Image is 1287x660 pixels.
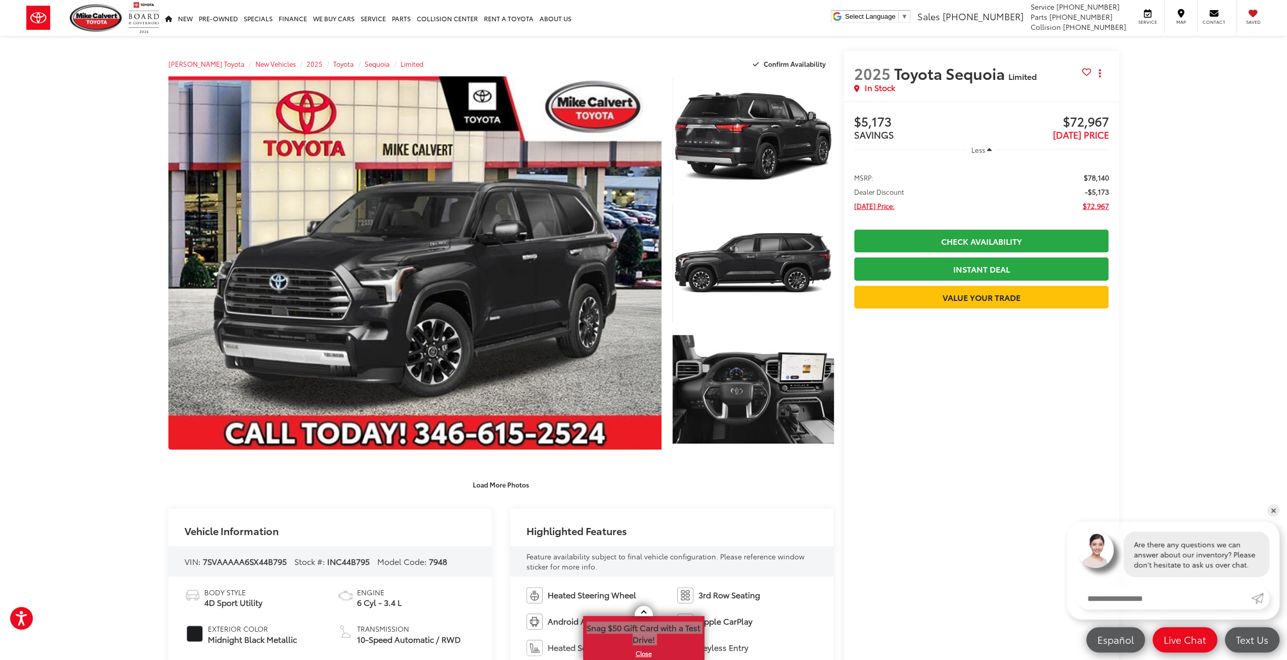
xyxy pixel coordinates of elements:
span: $72,967 [1082,201,1108,211]
a: [PERSON_NAME] Toyota [168,59,245,68]
a: Text Us [1225,627,1279,652]
span: Español [1092,633,1139,646]
span: Select Language [845,13,896,20]
span: Limited [1008,70,1037,82]
a: Sequoia [365,59,390,68]
span: #1A1C21 [187,626,203,642]
a: Select Language​ [845,13,908,20]
span: [PHONE_NUMBER] [1063,22,1126,32]
a: 2025 [306,59,323,68]
span: Midnight Black Metallic [208,634,297,645]
a: Expand Photo 3 [673,329,833,450]
img: Heated Seats [526,640,543,656]
span: Service [1136,19,1159,25]
a: Toyota [333,59,354,68]
span: Stock #: [294,555,325,567]
span: VIN: [185,555,201,567]
span: 10-Speed Automatic / RWD [357,634,461,645]
span: Map [1170,19,1192,25]
span: 4D Sport Utility [204,597,262,608]
span: Body Style [204,587,262,597]
span: $72,967 [982,115,1109,130]
span: ▼ [901,13,908,20]
span: $78,140 [1083,172,1108,183]
a: New Vehicles [255,59,296,68]
span: Feature availability subject to final vehicle configuration. Please reference window sticker for ... [526,551,805,571]
img: Agent profile photo [1077,532,1114,568]
img: Android Auto [526,613,543,630]
img: 2025 Toyota Sequoia Limited [671,201,835,325]
span: Apple CarPlay [698,615,752,627]
span: dropdown dots [1099,69,1101,77]
span: [DATE] PRICE [1052,128,1108,141]
span: Toyota Sequoia [894,62,1008,84]
span: MSRP: [854,172,874,183]
button: Actions [1091,64,1108,82]
img: 2025 Toyota Sequoia Limited [671,75,835,198]
span: $5,173 [854,115,982,130]
input: Enter your message [1077,587,1251,609]
span: Collision [1031,22,1061,32]
span: [PHONE_NUMBER] [943,10,1024,23]
button: Less [966,141,997,159]
span: Contact [1203,19,1225,25]
img: 3rd Row Seating [677,587,693,603]
img: Mike Calvert Toyota [70,4,123,32]
span: [PHONE_NUMBER] [1056,2,1120,12]
span: Less [971,145,985,154]
a: Submit [1251,587,1269,609]
a: Instant Deal [854,257,1109,280]
a: Limited [401,59,423,68]
span: 3rd Row Seating [698,589,760,601]
span: Model Code: [377,555,427,567]
img: 2025 Toyota Sequoia Limited [671,328,835,451]
span: Dealer Discount [854,187,904,197]
span: Sales [917,10,940,23]
a: Expand Photo 1 [673,76,833,197]
span: Engine [357,587,402,597]
a: Español [1086,627,1145,652]
span: Transmission [357,624,461,634]
h2: Vehicle Information [185,525,279,536]
span: ​ [898,13,899,20]
span: Android Auto [548,615,599,627]
span: Parts [1031,12,1047,22]
span: Snag $50 Gift Card with a Test Drive! [584,617,703,648]
span: [DATE] Price: [854,201,895,211]
span: Text Us [1231,633,1273,646]
h2: Highlighted Features [526,525,627,536]
span: In Stock [865,82,895,94]
span: INC44B795 [327,555,370,567]
span: Exterior Color [208,624,297,634]
img: 2025 Toyota Sequoia Limited [163,74,667,452]
span: Saved [1242,19,1264,25]
span: 2025 [854,62,891,84]
button: Load More Photos [466,475,536,493]
button: Confirm Availability [747,55,834,73]
a: Check Availability [854,230,1109,252]
a: Value Your Trade [854,286,1109,309]
span: Confirm Availability [764,59,826,68]
span: SAVINGS [854,128,894,141]
div: Are there any questions we can answer about our inventory? Please don't hesitate to ask us over c... [1124,532,1269,577]
span: Live Chat [1159,633,1211,646]
span: 6 Cyl - 3.4 L [357,597,402,608]
span: 7948 [429,555,447,567]
span: Heated Steering Wheel [548,589,636,601]
span: [PHONE_NUMBER] [1049,12,1113,22]
img: Heated Steering Wheel [526,587,543,603]
span: 7SVAAAAA6SX44B795 [203,555,287,567]
a: Live Chat [1152,627,1217,652]
span: Service [1031,2,1054,12]
a: Expand Photo 2 [673,203,833,324]
a: Expand Photo 0 [168,76,662,450]
span: -$5,173 [1084,187,1108,197]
